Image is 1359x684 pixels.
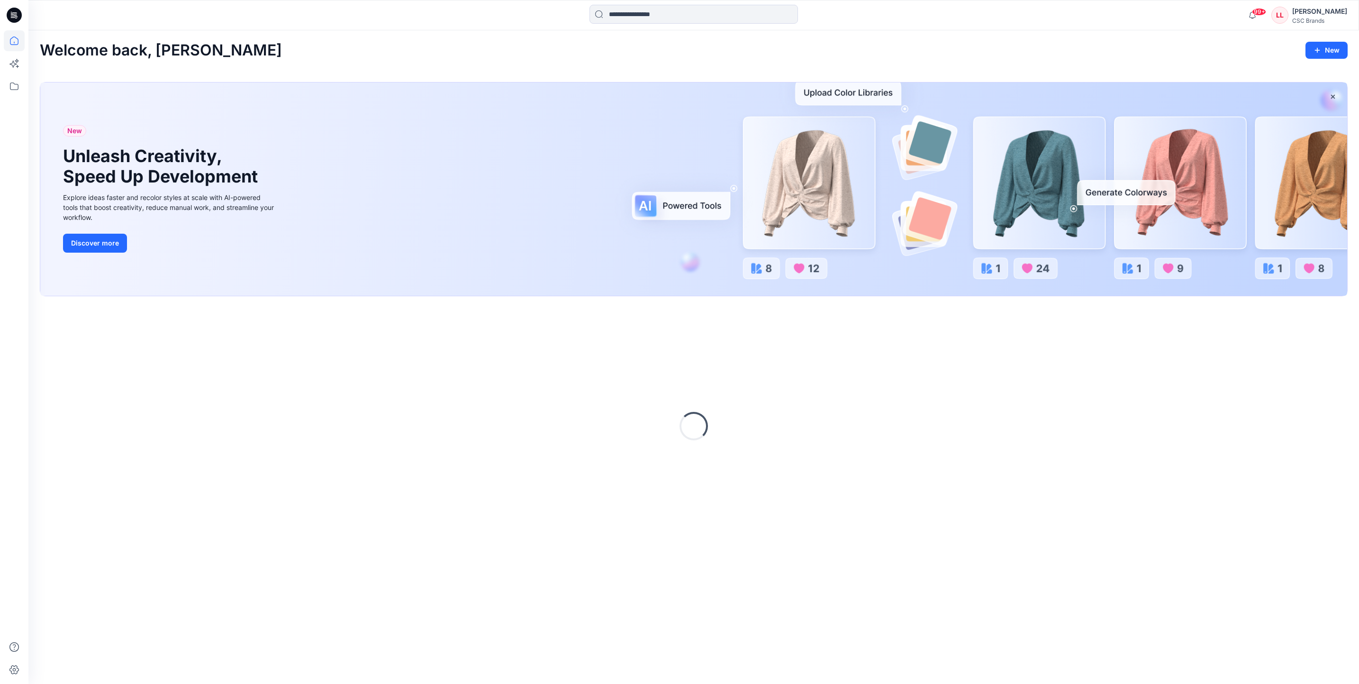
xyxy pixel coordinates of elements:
[1252,8,1266,16] span: 99+
[1292,17,1347,24] div: CSC Brands
[63,192,276,222] div: Explore ideas faster and recolor styles at scale with AI-powered tools that boost creativity, red...
[63,234,276,253] a: Discover more
[1271,7,1288,24] div: LL
[40,42,282,59] h2: Welcome back, [PERSON_NAME]
[63,146,262,187] h1: Unleash Creativity, Speed Up Development
[1305,42,1348,59] button: New
[63,234,127,253] button: Discover more
[1292,6,1347,17] div: [PERSON_NAME]
[67,125,82,137] span: New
